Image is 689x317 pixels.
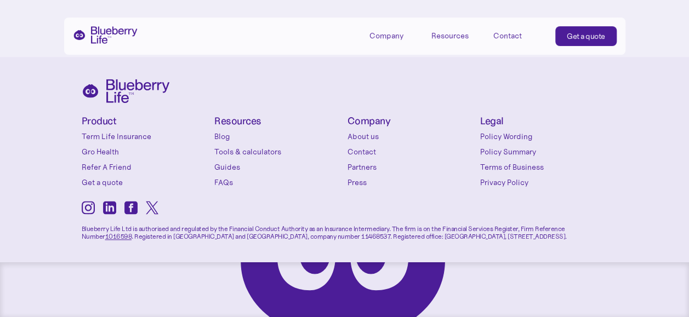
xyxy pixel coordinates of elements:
[493,26,543,44] a: Contact
[369,31,403,41] div: Company
[480,131,608,142] a: Policy Wording
[431,26,481,44] div: Resources
[348,162,475,172] a: Partners
[82,146,209,157] a: Gro Health
[82,162,209,172] a: Refer A Friend
[73,26,138,44] a: home
[214,146,342,157] a: Tools & calculators
[480,177,608,188] a: Privacy Policy
[214,116,342,126] h4: Resources
[348,146,475,157] a: Contact
[82,217,608,240] p: Blueberry Life Ltd is authorised and regulated by the Financial Conduct Authority as an Insurance...
[348,116,475,126] h4: Company
[214,131,342,142] a: Blog
[82,177,209,188] a: Get a quote
[480,116,608,126] h4: Legal
[82,131,209,142] a: Term Life Insurance
[480,162,608,172] a: Terms of Business
[480,146,608,157] a: Policy Summary
[348,131,475,142] a: About us
[214,162,342,172] a: Guides
[567,31,605,42] div: Get a quote
[105,232,132,240] a: 1016598
[493,31,522,41] div: Contact
[555,26,617,46] a: Get a quote
[348,177,475,188] a: Press
[431,31,469,41] div: Resources
[82,116,209,126] h4: Product
[369,26,419,44] div: Company
[214,177,342,188] a: FAQs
